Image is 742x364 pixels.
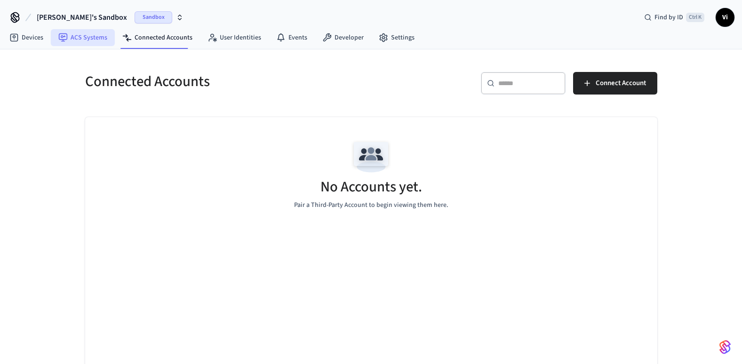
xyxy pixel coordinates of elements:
[716,8,734,27] button: Vi
[315,29,371,46] a: Developer
[717,9,734,26] span: Vi
[719,340,731,355] img: SeamLogoGradient.69752ec5.svg
[2,29,51,46] a: Devices
[51,29,115,46] a: ACS Systems
[654,13,683,22] span: Find by ID
[573,72,657,95] button: Connect Account
[269,29,315,46] a: Events
[637,9,712,26] div: Find by IDCtrl K
[596,77,646,89] span: Connect Account
[350,136,392,178] img: Team Empty State
[135,11,172,24] span: Sandbox
[115,29,200,46] a: Connected Accounts
[294,200,448,210] p: Pair a Third-Party Account to begin viewing them here.
[320,177,422,197] h5: No Accounts yet.
[371,29,422,46] a: Settings
[85,72,366,91] h5: Connected Accounts
[37,12,127,23] span: [PERSON_NAME]'s Sandbox
[200,29,269,46] a: User Identities
[686,13,704,22] span: Ctrl K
